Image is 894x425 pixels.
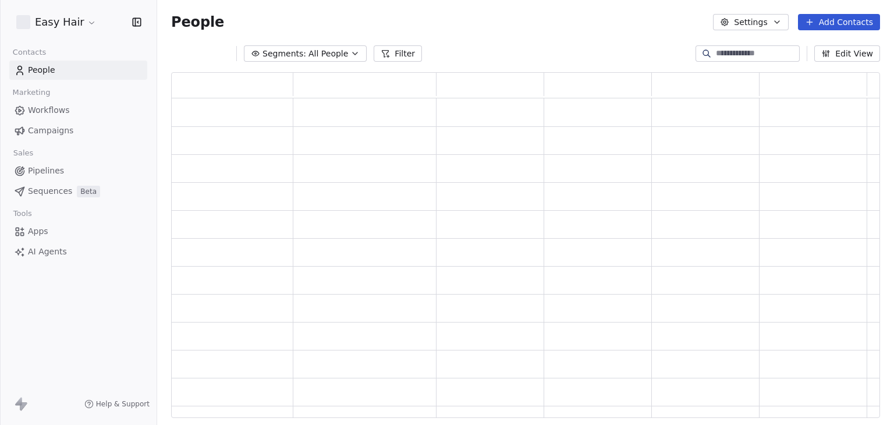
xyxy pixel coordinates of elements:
[9,242,147,261] a: AI Agents
[28,246,67,258] span: AI Agents
[8,44,51,61] span: Contacts
[9,61,147,80] a: People
[9,222,147,241] a: Apps
[28,125,73,137] span: Campaigns
[814,45,880,62] button: Edit View
[171,13,224,31] span: People
[9,182,147,201] a: SequencesBeta
[8,84,55,101] span: Marketing
[96,399,150,409] span: Help & Support
[84,399,150,409] a: Help & Support
[9,101,147,120] a: Workflows
[8,205,37,222] span: Tools
[713,14,788,30] button: Settings
[9,121,147,140] a: Campaigns
[9,161,147,180] a: Pipelines
[28,165,64,177] span: Pipelines
[308,48,348,60] span: All People
[8,144,38,162] span: Sales
[28,225,48,238] span: Apps
[28,104,70,116] span: Workflows
[14,12,99,32] button: Easy Hair
[262,48,306,60] span: Segments:
[35,15,84,30] span: Easy Hair
[374,45,422,62] button: Filter
[28,64,55,76] span: People
[798,14,880,30] button: Add Contacts
[28,185,72,197] span: Sequences
[77,186,100,197] span: Beta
